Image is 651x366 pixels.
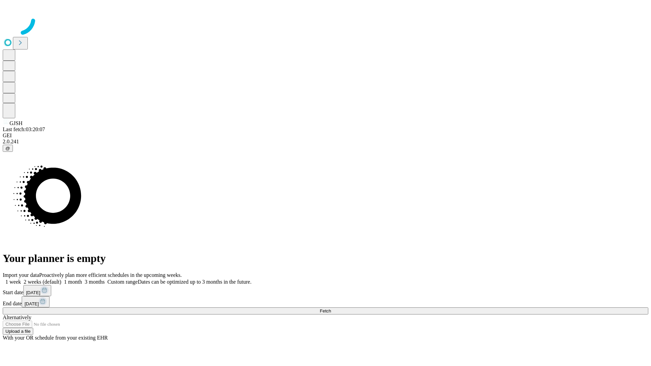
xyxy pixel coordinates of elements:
[3,335,108,341] span: With your OR schedule from your existing EHR
[3,145,13,152] button: @
[5,279,21,285] span: 1 week
[3,285,648,296] div: Start date
[22,296,50,307] button: [DATE]
[3,252,648,265] h1: Your planner is empty
[3,314,31,320] span: Alternatively
[320,308,331,313] span: Fetch
[24,279,61,285] span: 2 weeks (default)
[3,296,648,307] div: End date
[3,133,648,139] div: GEI
[64,279,82,285] span: 1 month
[3,328,33,335] button: Upload a file
[3,126,45,132] span: Last fetch: 03:20:07
[26,290,40,295] span: [DATE]
[3,272,39,278] span: Import your data
[85,279,105,285] span: 3 months
[3,139,648,145] div: 2.0.241
[24,301,39,306] span: [DATE]
[5,146,10,151] span: @
[39,272,182,278] span: Proactively plan more efficient schedules in the upcoming weeks.
[3,307,648,314] button: Fetch
[138,279,251,285] span: Dates can be optimized up to 3 months in the future.
[107,279,138,285] span: Custom range
[23,285,51,296] button: [DATE]
[9,120,22,126] span: GJSH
